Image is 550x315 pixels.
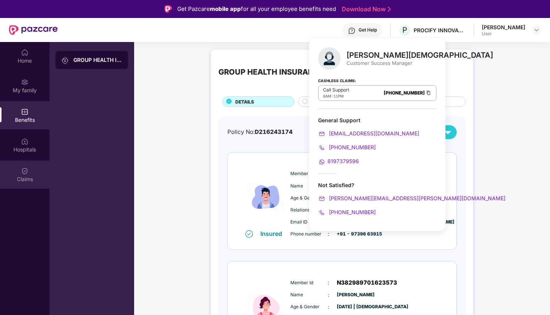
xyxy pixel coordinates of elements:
div: [PERSON_NAME] [482,24,525,31]
img: Logo [164,5,172,13]
img: svg+xml;base64,PHN2ZyBpZD0iQmVuZWZpdHMiIHhtbG5zPSJodHRwOi8vd3d3LnczLm9yZy8yMDAwL3N2ZyIgd2lkdGg9Ij... [21,108,28,115]
span: D216243174 [255,128,293,135]
img: svg+xml;base64,PHN2ZyB4bWxucz0iaHR0cDovL3d3dy53My5vcmcvMjAwMC9zdmciIHdpZHRoPSIyMCIgaGVpZ2h0PSIyMC... [318,195,326,202]
p: Call Support [323,87,349,93]
img: New Pazcare Logo [9,25,58,35]
span: [PERSON_NAME][EMAIL_ADDRESS][PERSON_NAME][DOMAIN_NAME] [327,195,505,201]
img: svg+xml;base64,PHN2ZyB4bWxucz0iaHR0cDovL3d3dy53My5vcmcvMjAwMC9zdmciIHhtbG5zOnhsaW5rPSJodHRwOi8vd3... [318,47,341,70]
img: icon [244,164,288,229]
span: : [328,230,329,238]
a: [PHONE_NUMBER] [318,144,376,150]
span: Age & Gender [290,303,328,310]
span: Relationship [290,207,328,214]
img: svg+xml;base64,PHN2ZyBpZD0iSG9tZSIgeG1sbnM9Imh0dHA6Ly93d3cudzMub3JnLzIwMDAvc3ZnIiB3aWR0aD0iMjAiIG... [21,49,28,56]
div: - [323,93,349,99]
img: svg+xml;base64,PHN2ZyB3aWR0aD0iMjAiIGhlaWdodD0iMjAiIHZpZXdCb3g9IjAgMCAyMCAyMCIgZmlsbD0ibm9uZSIgeG... [21,78,28,86]
img: svg+xml;base64,PHN2ZyB4bWxucz0iaHR0cDovL3d3dy53My5vcmcvMjAwMC9zdmciIHdpZHRoPSIyMCIgaGVpZ2h0PSIyMC... [318,209,326,216]
img: svg+xml;base64,PHN2ZyB4bWxucz0iaHR0cDovL3d3dy53My5vcmcvMjAwMC9zdmciIHdpZHRoPSIyMCIgaGVpZ2h0PSIyMC... [318,144,326,151]
div: [PERSON_NAME][DEMOGRAPHIC_DATA] [347,51,493,60]
a: [PHONE_NUMBER] [384,90,425,96]
div: Not Satisfied? [318,181,436,216]
img: svg+xml;base64,PHN2ZyBpZD0iSG9zcGl0YWxzIiB4bWxucz0iaHR0cDovL3d3dy53My5vcmcvMjAwMC9zdmciIHdpZHRoPS... [21,138,28,145]
span: Member Id [290,279,328,286]
img: svg+xml;base64,PHN2ZyB4bWxucz0iaHR0cDovL3d3dy53My5vcmcvMjAwMC9zdmciIHdpZHRoPSIyMCIgaGVpZ2h0PSIyMC... [318,130,326,138]
div: Policy No: [227,127,293,136]
img: svg+xml;base64,PHN2ZyB4bWxucz0iaHR0cDovL3d3dy53My5vcmcvMjAwMC9zdmciIHdpZHRoPSIyMCIgaGVpZ2h0PSIyMC... [318,158,326,166]
img: svg+xml;base64,PHN2ZyB4bWxucz0iaHR0cDovL3d3dy53My5vcmcvMjAwMC9zdmciIHdpZHRoPSIxNiIgaGVpZ2h0PSIxNi... [245,230,253,238]
span: : [328,303,329,311]
span: [EMAIL_ADDRESS][DOMAIN_NAME] [327,130,419,136]
img: Clipboard Icon [426,90,432,96]
img: svg+xml;base64,PHN2ZyBpZD0iRHJvcGRvd24tMzJ4MzIiIHhtbG5zPSJodHRwOi8vd3d3LnczLm9yZy8yMDAwL3N2ZyIgd2... [534,27,540,33]
div: Insured [260,230,287,237]
span: 8AM [323,94,331,98]
a: [EMAIL_ADDRESS][DOMAIN_NAME] [318,130,419,136]
span: Phone number [290,231,328,238]
img: Stroke [388,5,391,13]
span: Name [290,183,328,190]
span: Name [290,291,328,298]
img: svg+xml;base64,PHN2ZyBpZD0iSGVscC0zMngzMiIgeG1sbnM9Imh0dHA6Ly93d3cudzMub3JnLzIwMDAvc3ZnIiB3aWR0aD... [348,27,356,34]
div: GROUP HEALTH INSURANCE [218,66,324,78]
div: Get Pazcare for all your employee benefits need [177,4,336,13]
span: [PHONE_NUMBER] [327,144,376,150]
span: [PERSON_NAME] [337,291,374,298]
div: Get Help [359,27,377,33]
a: [PERSON_NAME][EMAIL_ADDRESS][PERSON_NAME][DOMAIN_NAME] [318,195,505,201]
span: Email ID [290,219,328,226]
div: User [482,31,525,37]
img: svg+xml;base64,PHN2ZyB4bWxucz0iaHR0cDovL3d3dy53My5vcmcvMjAwMC9zdmciIHZpZXdCb3g9IjAgMCAyNCAyNCIgd2... [441,126,454,139]
div: General Support [318,117,436,166]
span: Age & Gender [290,195,328,202]
img: svg+xml;base64,PHN2ZyBpZD0iQ2xhaW0iIHhtbG5zPSJodHRwOi8vd3d3LnczLm9yZy8yMDAwL3N2ZyIgd2lkdGg9IjIwIi... [21,167,28,175]
span: : [328,291,329,299]
img: svg+xml;base64,PHN2ZyB3aWR0aD0iMjAiIGhlaWdodD0iMjAiIHZpZXdCb3g9IjAgMCAyMCAyMCIgZmlsbD0ibm9uZSIgeG... [61,57,69,64]
span: +91 - 97396 63915 [337,231,374,238]
div: Not Satisfied? [318,181,436,189]
a: Download Now [342,5,389,13]
a: [PHONE_NUMBER] [318,209,376,215]
strong: Cashless Claims: [318,76,356,84]
a: 8197379596 [318,158,359,164]
div: PROCIFY INNOVATIONS PRIVATE LIMITED [414,27,466,34]
div: General Support [318,117,436,124]
span: 8197379596 [327,158,359,164]
span: 11PM [333,94,344,98]
div: GROUP HEALTH INSURANCE [73,56,122,64]
div: Customer Success Manager [347,60,493,66]
span: Member Id [290,170,328,177]
span: [PHONE_NUMBER] [327,209,376,215]
span: P [402,25,407,34]
span: : [328,279,329,287]
span: [DATE] | [DEMOGRAPHIC_DATA] [337,303,374,310]
strong: mobile app [210,5,241,12]
span: DETAILS [235,98,254,105]
span: N382989701623573 [337,278,397,287]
